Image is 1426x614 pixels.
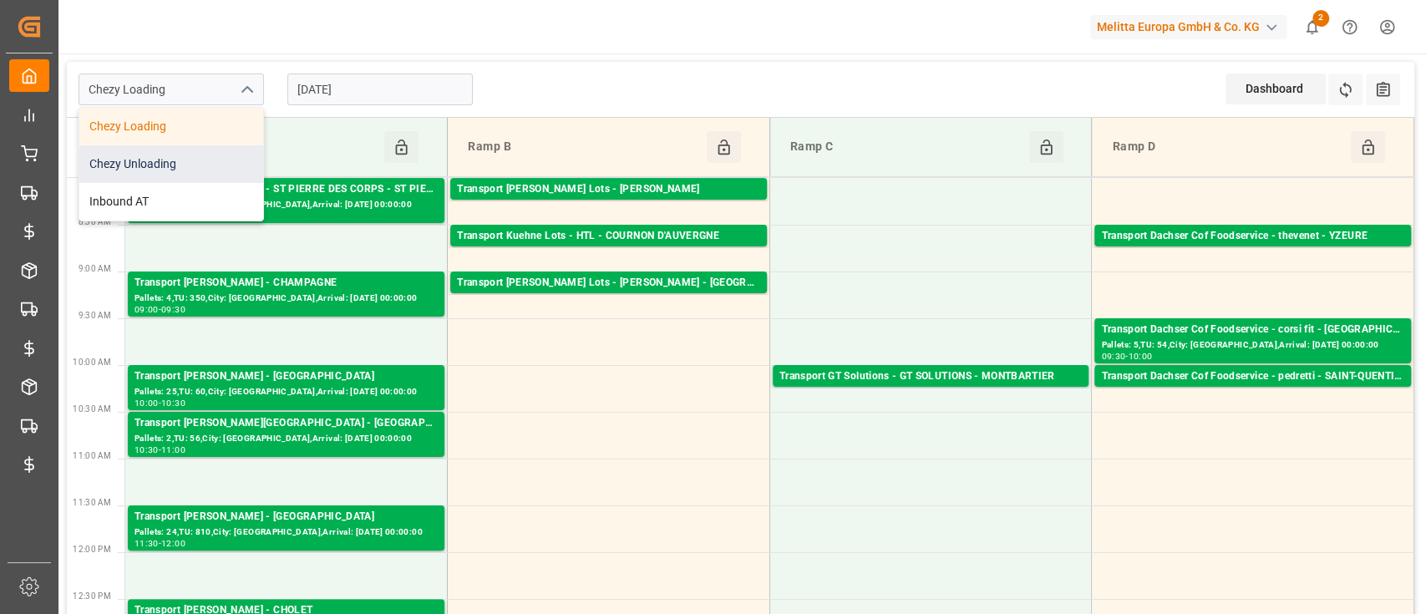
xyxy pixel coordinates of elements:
[134,540,159,547] div: 11:30
[134,509,438,525] div: Transport [PERSON_NAME] - [GEOGRAPHIC_DATA]
[1105,131,1351,163] div: Ramp D
[79,183,263,221] div: Inbound AT
[134,432,438,446] div: Pallets: 2,TU: 56,City: [GEOGRAPHIC_DATA],Arrival: [DATE] 00:00:00
[134,525,438,540] div: Pallets: 24,TU: 810,City: [GEOGRAPHIC_DATA],Arrival: [DATE] 00:00:00
[1090,15,1286,39] div: Melitta Europa GmbH & Co. KG
[1226,74,1326,104] div: Dashboard
[79,145,263,183] div: Chezy Unloading
[134,446,159,454] div: 10:30
[159,306,161,313] div: -
[73,591,111,601] span: 12:30 PM
[784,131,1029,163] div: Ramp C
[79,217,111,226] span: 8:30 AM
[1125,353,1128,360] div: -
[134,415,438,432] div: Transport [PERSON_NAME][GEOGRAPHIC_DATA] - [GEOGRAPHIC_DATA]
[161,540,185,547] div: 12:00
[159,399,161,407] div: -
[73,451,111,460] span: 11:00 AM
[79,74,264,105] input: Type to search/select
[1128,353,1152,360] div: 10:00
[1331,8,1368,46] button: Help Center
[159,446,161,454] div: -
[134,181,438,198] div: Transport [PERSON_NAME] - ST PIERRE DES CORPS - ST PIERRE DES CORPS
[457,181,760,198] div: Transport [PERSON_NAME] Lots - [PERSON_NAME]
[1101,385,1404,399] div: Pallets: 1,TU: 38,City: [GEOGRAPHIC_DATA][PERSON_NAME],Arrival: [DATE] 00:00:00
[1101,322,1404,338] div: Transport Dachser Cof Foodservice - corsi fit - [GEOGRAPHIC_DATA]
[1101,338,1404,353] div: Pallets: 5,TU: 54,City: [GEOGRAPHIC_DATA],Arrival: [DATE] 00:00:00
[779,385,1083,399] div: Pallets: 1,TU: 112,City: MONTBARTIER,Arrival: [DATE] 00:00:00
[161,306,185,313] div: 09:30
[73,358,111,367] span: 10:00 AM
[134,306,159,313] div: 09:00
[1090,11,1293,43] button: Melitta Europa GmbH & Co. KG
[79,311,111,320] span: 9:30 AM
[161,399,185,407] div: 10:30
[134,292,438,306] div: Pallets: 4,TU: 350,City: [GEOGRAPHIC_DATA],Arrival: [DATE] 00:00:00
[1101,353,1125,360] div: 09:30
[73,498,111,507] span: 11:30 AM
[134,275,438,292] div: Transport [PERSON_NAME] - CHAMPAGNE
[461,131,707,163] div: Ramp B
[457,245,760,259] div: Pallets: 6,TU: 192,City: COURNON D'AUVERGNE,Arrival: [DATE] 00:00:00
[79,264,111,273] span: 9:00 AM
[159,540,161,547] div: -
[134,368,438,385] div: Transport [PERSON_NAME] - [GEOGRAPHIC_DATA]
[1293,8,1331,46] button: show 2 new notifications
[134,385,438,399] div: Pallets: 25,TU: 60,City: [GEOGRAPHIC_DATA],Arrival: [DATE] 00:00:00
[457,228,760,245] div: Transport Kuehne Lots - HTL - COURNON D'AUVERGNE
[1101,368,1404,385] div: Transport Dachser Cof Foodservice - pedretti - SAINT-QUENTIN FALLAVIER
[457,292,760,306] div: Pallets: ,TU: 71,City: [GEOGRAPHIC_DATA][PERSON_NAME],Arrival: [DATE] 00:00:00
[73,545,111,554] span: 12:00 PM
[779,368,1083,385] div: Transport GT Solutions - GT SOLUTIONS - MONTBARTIER
[73,404,111,414] span: 10:30 AM
[1101,228,1404,245] div: Transport Dachser Cof Foodservice - thevenet - YZEURE
[1312,10,1329,27] span: 2
[1101,245,1404,259] div: Pallets: 10,TU: 12,City: YZEURE,Arrival: [DATE] 00:00:00
[287,74,473,105] input: DD.MM.YYYY
[134,399,159,407] div: 10:00
[457,198,760,212] div: Pallets: 10,TU: ,City: CARQUEFOU,Arrival: [DATE] 00:00:00
[79,108,263,145] div: Chezy Loading
[233,77,258,103] button: close menu
[161,446,185,454] div: 11:00
[134,198,438,212] div: Pallets: ,TU: 455,City: [GEOGRAPHIC_DATA],Arrival: [DATE] 00:00:00
[457,275,760,292] div: Transport [PERSON_NAME] Lots - [PERSON_NAME] - [GEOGRAPHIC_DATA][PERSON_NAME]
